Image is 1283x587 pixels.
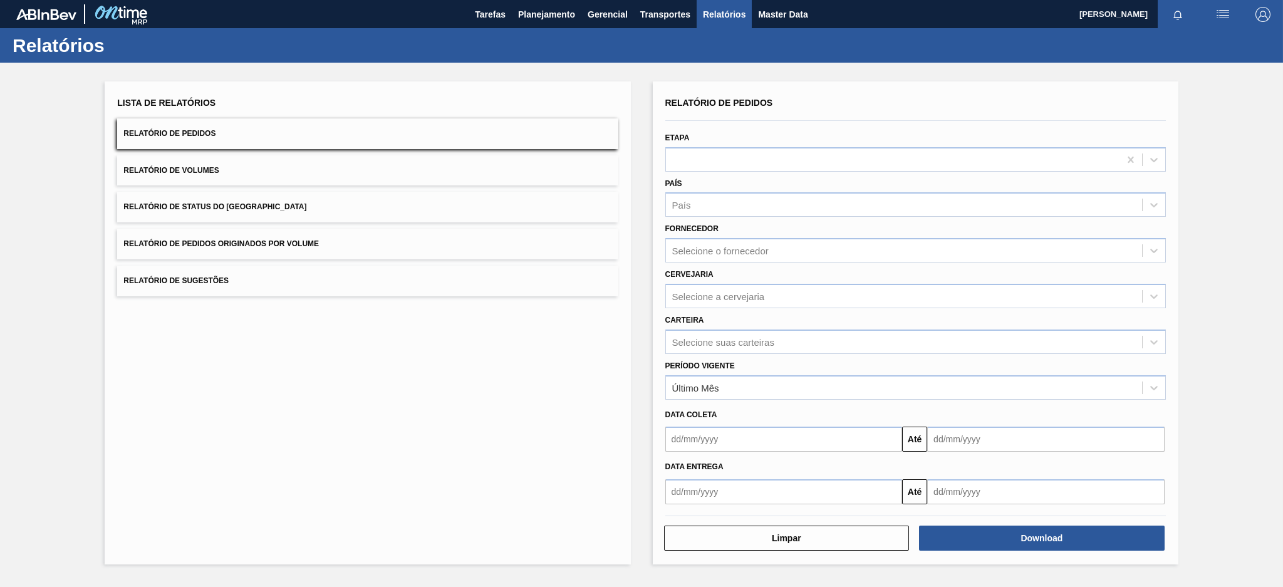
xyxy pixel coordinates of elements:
[588,7,628,22] span: Gerencial
[665,98,773,108] span: Relatório de Pedidos
[475,7,506,22] span: Tarefas
[902,479,927,504] button: Até
[919,526,1165,551] button: Download
[665,133,690,142] label: Etapa
[665,479,903,504] input: dd/mm/yyyy
[665,361,735,370] label: Período Vigente
[123,239,319,248] span: Relatório de Pedidos Originados por Volume
[665,316,704,325] label: Carteira
[703,7,745,22] span: Relatórios
[665,427,903,452] input: dd/mm/yyyy
[672,382,719,393] div: Último Mês
[117,155,618,186] button: Relatório de Volumes
[16,9,76,20] img: TNhmsLtSVTkK8tSr43FrP2fwEKptu5GPRR3wAAAABJRU5ErkJggg==
[927,427,1165,452] input: dd/mm/yyyy
[117,266,618,296] button: Relatório de Sugestões
[665,410,717,419] span: Data coleta
[123,166,219,175] span: Relatório de Volumes
[1255,7,1270,22] img: Logout
[672,200,691,210] div: País
[902,427,927,452] button: Até
[665,462,724,471] span: Data entrega
[117,192,618,222] button: Relatório de Status do [GEOGRAPHIC_DATA]
[13,38,235,53] h1: Relatórios
[1158,6,1198,23] button: Notificações
[927,479,1165,504] input: dd/mm/yyyy
[123,129,216,138] span: Relatório de Pedidos
[117,229,618,259] button: Relatório de Pedidos Originados por Volume
[117,118,618,149] button: Relatório de Pedidos
[665,179,682,188] label: País
[664,526,910,551] button: Limpar
[123,276,229,285] span: Relatório de Sugestões
[672,291,765,301] div: Selecione a cervejaria
[672,336,774,347] div: Selecione suas carteiras
[123,202,306,211] span: Relatório de Status do [GEOGRAPHIC_DATA]
[672,246,769,256] div: Selecione o fornecedor
[117,98,216,108] span: Lista de Relatórios
[1215,7,1230,22] img: userActions
[640,7,690,22] span: Transportes
[665,224,719,233] label: Fornecedor
[758,7,808,22] span: Master Data
[665,270,714,279] label: Cervejaria
[518,7,575,22] span: Planejamento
